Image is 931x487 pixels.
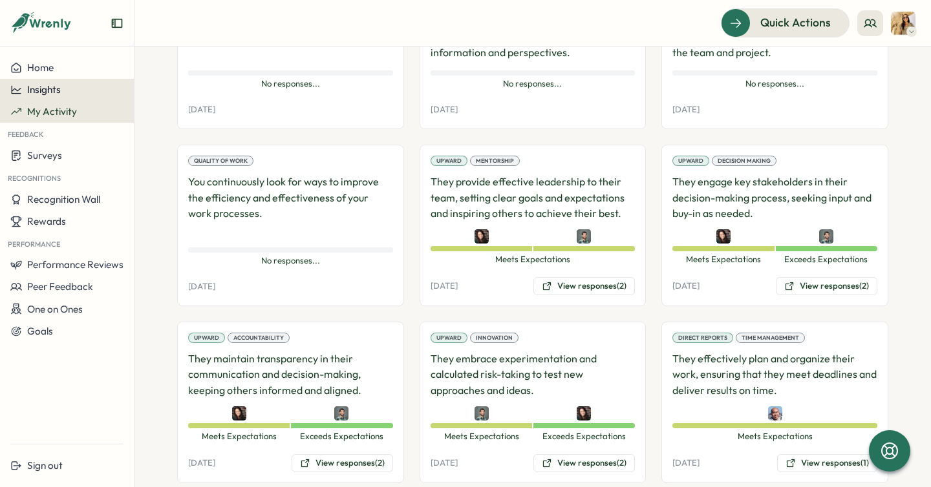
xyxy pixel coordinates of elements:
span: Meets Expectations [188,431,290,442]
span: One on Ones [27,303,83,315]
span: Quick Actions [760,14,831,31]
span: No responses... [431,78,636,90]
button: View responses(1) [777,454,877,472]
img: Kathy Cheng [716,229,731,243]
span: Exceeds Expectations [290,431,392,442]
div: Innovation [470,333,519,343]
span: Peer Feedback [27,280,93,293]
button: Quick Actions [721,8,850,37]
div: Decision Making [712,156,776,166]
p: They embrace experimentation and calculated risk-taking to test new approaches and ideas. [431,351,636,399]
div: Upward [188,333,225,343]
img: Nick Norena [819,229,833,243]
img: Antonella Guidoccio [891,11,915,36]
button: View responses(2) [533,454,635,472]
span: Meets Expectations [431,431,533,442]
p: [DATE] [672,457,700,469]
img: Kathy Cheng [232,406,246,420]
div: Time Management [736,333,805,343]
span: Exceeds Expectations [533,431,635,442]
button: View responses(2) [292,454,393,472]
span: Meets Expectations [431,254,636,265]
p: [DATE] [188,104,215,116]
button: View responses(2) [776,277,877,295]
button: Expand sidebar [111,17,123,30]
p: They engage key stakeholders in their decision-making process, seeking input and buy-in as needed. [672,174,877,222]
img: Eric Lam [768,406,782,420]
span: Performance Reviews [27,258,123,271]
p: [DATE] [188,457,215,469]
img: Kathy Cheng [577,406,591,420]
span: Exceeds Expectations [775,254,877,265]
button: View responses(2) [533,277,635,295]
div: Accountability [228,333,290,343]
span: No responses... [188,255,393,267]
span: Insights [27,83,61,96]
p: They provide effective leadership to their team, setting clear goals and expectations and inspiri... [431,174,636,222]
p: [DATE] [431,104,458,116]
span: Meets Expectations [672,431,877,442]
p: [DATE] [188,281,215,293]
p: [DATE] [431,457,458,469]
img: Nick Norena [475,406,489,420]
p: They effectively plan and organize their work, ensuring that they meet deadlines and deliver resu... [672,351,877,399]
p: You continuously look for ways to improve the efficiency and effectiveness of your work processes. [188,174,393,237]
div: Upward [431,156,467,166]
p: [DATE] [672,104,700,116]
img: Nick Norena [577,229,591,243]
div: Upward [672,156,709,166]
p: [DATE] [672,280,700,292]
span: Goals [27,325,53,337]
span: Recognition Wall [27,193,100,205]
div: Quality of Work [188,156,253,166]
img: Kathy Cheng [475,229,489,243]
span: Surveys [27,149,62,161]
span: No responses... [672,78,877,90]
span: No responses... [188,78,393,90]
span: My Activity [27,105,77,118]
span: Sign out [27,459,63,471]
div: Mentorship [470,156,520,166]
div: Upward [431,333,467,343]
div: Direct Reports [672,333,733,343]
p: They maintain transparency in their communication and decision-making, keeping others informed an... [188,351,393,399]
img: Nick Norena [334,406,348,420]
span: Meets Expectations [672,254,775,265]
span: Home [27,61,54,74]
span: Rewards [27,215,66,227]
p: [DATE] [431,280,458,292]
